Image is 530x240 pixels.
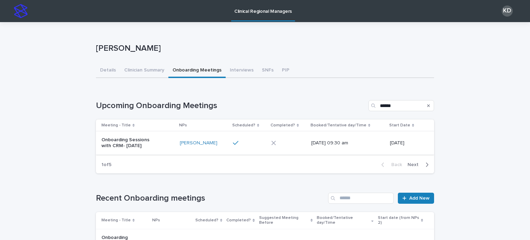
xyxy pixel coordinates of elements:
[96,193,325,203] h1: Recent Onboarding meetings
[101,122,131,129] p: Meeting - Title
[311,122,366,129] p: Booked/Tentative day/Time
[369,100,434,111] input: Search
[405,162,434,168] button: Next
[226,64,258,78] button: Interviews
[226,217,251,224] p: Completed?
[101,137,159,149] p: Onboarding Sessions with CRM- [DATE]
[152,217,160,224] p: NPs
[232,122,255,129] p: Scheduled?
[409,196,430,201] span: Add New
[317,214,370,227] p: Booked/Tentative day/Time
[96,156,117,173] p: 1 of 5
[96,132,434,155] tr: Onboarding Sessions with CRM- [DATE][PERSON_NAME] [DATE] 09:30 am[DATE]
[398,193,434,204] a: Add New
[195,217,218,224] p: Scheduled?
[259,214,309,227] p: Suggested Meeting Before
[271,122,295,129] p: Completed?
[278,64,294,78] button: PIP
[179,122,187,129] p: NPs
[387,162,402,167] span: Back
[389,122,410,129] p: Start Date
[96,64,120,78] button: Details
[96,101,366,111] h1: Upcoming Onboarding Meetings
[14,4,28,18] img: stacker-logo-s-only.png
[101,217,131,224] p: Meeting - Title
[180,140,217,146] a: [PERSON_NAME]
[96,44,431,54] p: [PERSON_NAME]
[311,140,369,146] p: [DATE] 09:30 am
[378,214,419,227] p: Start date (from NPs 2)
[120,64,168,78] button: Clinician Summary
[390,140,423,146] p: [DATE]
[258,64,278,78] button: SNFs
[502,6,513,17] div: KD
[168,64,226,78] button: Onboarding Meetings
[408,162,423,167] span: Next
[376,162,405,168] button: Back
[328,193,394,204] input: Search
